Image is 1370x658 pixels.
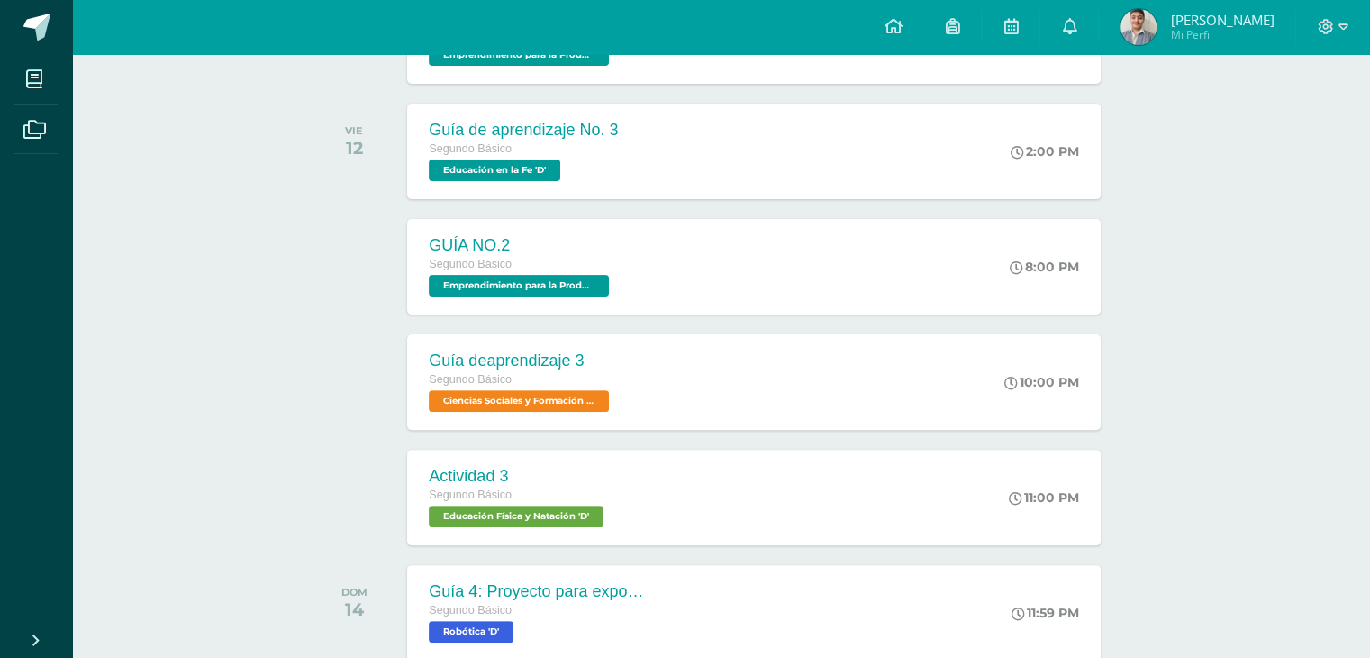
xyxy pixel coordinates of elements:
span: Segundo Básico [429,258,512,270]
span: Emprendimiento para la Productividad 'D' [429,44,609,66]
div: Guía deaprendizaje 3 [429,352,613,370]
div: 14 [341,599,367,620]
div: GUÍA NO.2 [429,236,613,255]
div: 11:59 PM [1012,605,1079,621]
div: Actividad 3 [429,467,608,486]
span: Segundo Básico [429,604,512,617]
div: 2:00 PM [1011,143,1079,160]
img: e306a5293da9fbab03f1608eafc4c57d.png [1120,9,1157,45]
div: Guía de aprendizaje No. 3 [429,121,618,140]
span: Mi Perfil [1170,27,1274,42]
div: 8:00 PM [1010,259,1079,275]
span: Segundo Básico [429,142,512,155]
span: Segundo Básico [429,489,512,501]
div: DOM [341,586,367,599]
div: VIE [345,124,363,137]
div: 11:00 PM [1009,489,1079,506]
span: Educación Física y Natación 'D' [429,506,603,527]
div: 12 [345,137,363,159]
span: Segundo Básico [429,373,512,386]
div: Guía 4: Proyecto para exposición [429,582,645,601]
div: 10:00 PM [1004,374,1079,390]
span: [PERSON_NAME] [1170,11,1274,29]
span: Educación en la Fe 'D' [429,160,560,181]
span: Ciencias Sociales y Formación Ciudadana e Interculturalidad 'D' [429,390,609,412]
span: Emprendimiento para la Productividad 'D' [429,275,609,297]
span: Robótica 'D' [429,621,513,643]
